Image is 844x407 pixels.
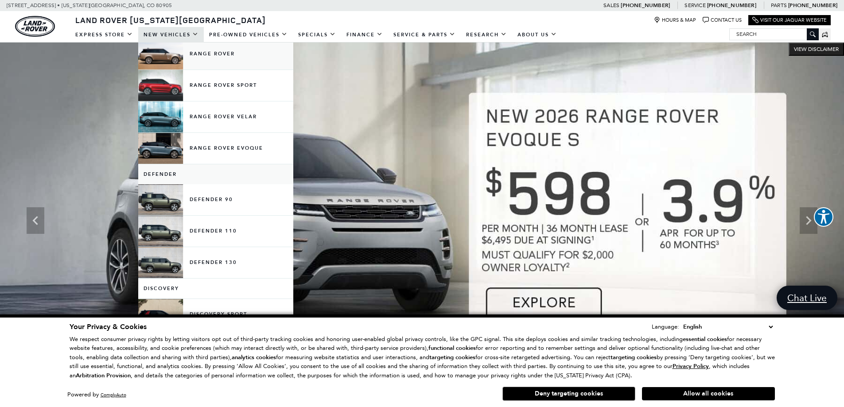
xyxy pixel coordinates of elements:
[67,392,126,398] div: Powered by
[70,15,271,25] a: Land Rover [US_STATE][GEOGRAPHIC_DATA]
[15,16,55,37] a: land-rover
[603,2,619,8] span: Sales
[138,247,293,278] a: Defender 130
[70,322,147,332] span: Your Privacy & Cookies
[429,353,475,361] strong: targeting cookies
[138,27,204,43] a: New Vehicles
[15,16,55,37] img: Land Rover
[777,286,837,310] a: Chat Live
[232,353,276,361] strong: analytics cookies
[512,27,562,43] a: About Us
[800,207,817,234] div: Next
[388,27,461,43] a: Service & Parts
[138,70,293,101] a: Range Rover Sport
[461,27,512,43] a: Research
[642,387,775,400] button: Allow all cookies
[673,362,709,370] u: Privacy Policy
[789,43,844,56] button: VIEW DISCLAIMER
[703,17,742,23] a: Contact Us
[341,27,388,43] a: Finance
[101,392,126,398] a: ComplyAuto
[138,39,293,70] a: Range Rover
[814,207,833,227] button: Explore your accessibility options
[138,216,293,247] a: Defender 110
[138,164,293,184] a: Defender
[76,372,131,380] strong: Arbitration Provision
[685,2,705,8] span: Service
[138,101,293,132] a: Range Rover Velar
[138,299,293,330] a: Discovery Sport
[783,292,831,304] span: Chat Live
[621,2,670,9] a: [PHONE_NUMBER]
[293,27,341,43] a: Specials
[752,17,827,23] a: Visit Our Jaguar Website
[814,207,833,229] aside: Accessibility Help Desk
[683,335,727,343] strong: essential cookies
[788,2,837,9] a: [PHONE_NUMBER]
[138,184,293,215] a: Defender 90
[70,335,775,380] p: We respect consumer privacy rights by letting visitors opt out of third-party tracking cookies an...
[75,15,266,25] span: Land Rover [US_STATE][GEOGRAPHIC_DATA]
[681,322,775,332] select: Language Select
[654,17,696,23] a: Hours & Map
[7,2,172,8] a: [STREET_ADDRESS] • [US_STATE][GEOGRAPHIC_DATA], CO 80905
[502,387,635,401] button: Deny targeting cookies
[70,27,562,43] nav: Main Navigation
[611,353,657,361] strong: targeting cookies
[794,46,839,53] span: VIEW DISCLAIMER
[138,133,293,164] a: Range Rover Evoque
[138,279,293,298] a: Discovery
[204,27,293,43] a: Pre-Owned Vehicles
[771,2,787,8] span: Parts
[652,324,679,329] div: Language:
[730,29,818,39] input: Search
[27,207,44,234] div: Previous
[428,344,476,352] strong: functional cookies
[707,2,756,9] a: [PHONE_NUMBER]
[70,27,138,43] a: EXPRESS STORE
